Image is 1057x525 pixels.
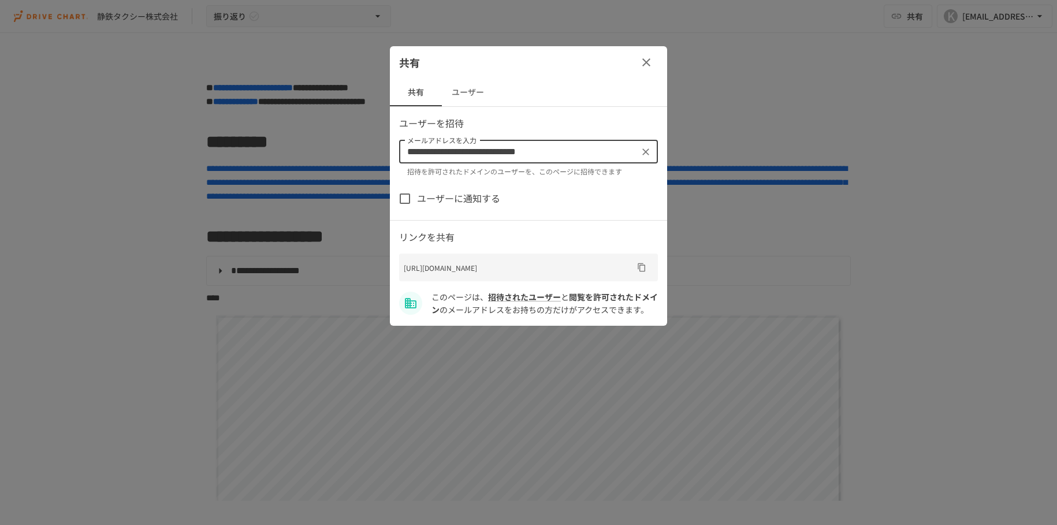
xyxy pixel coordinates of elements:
[417,191,500,206] span: ユーザーに通知する
[442,79,494,106] button: ユーザー
[407,166,650,177] p: 招待を許可されたドメインのユーザーを、このページに招待できます
[632,258,651,277] button: URLをコピー
[407,135,477,145] label: メールアドレスを入力
[399,230,658,245] p: リンクを共有
[431,291,658,315] span: goinc.jp
[431,291,658,317] p: このページは、 と のメールアドレスをお持ちの方だけがアクセスできます。
[488,291,561,303] a: 招待されたユーザー
[404,262,632,273] p: [URL][DOMAIN_NAME]
[390,79,442,106] button: 共有
[399,116,658,131] p: ユーザーを招待
[638,144,654,160] button: クリア
[390,46,667,79] div: 共有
